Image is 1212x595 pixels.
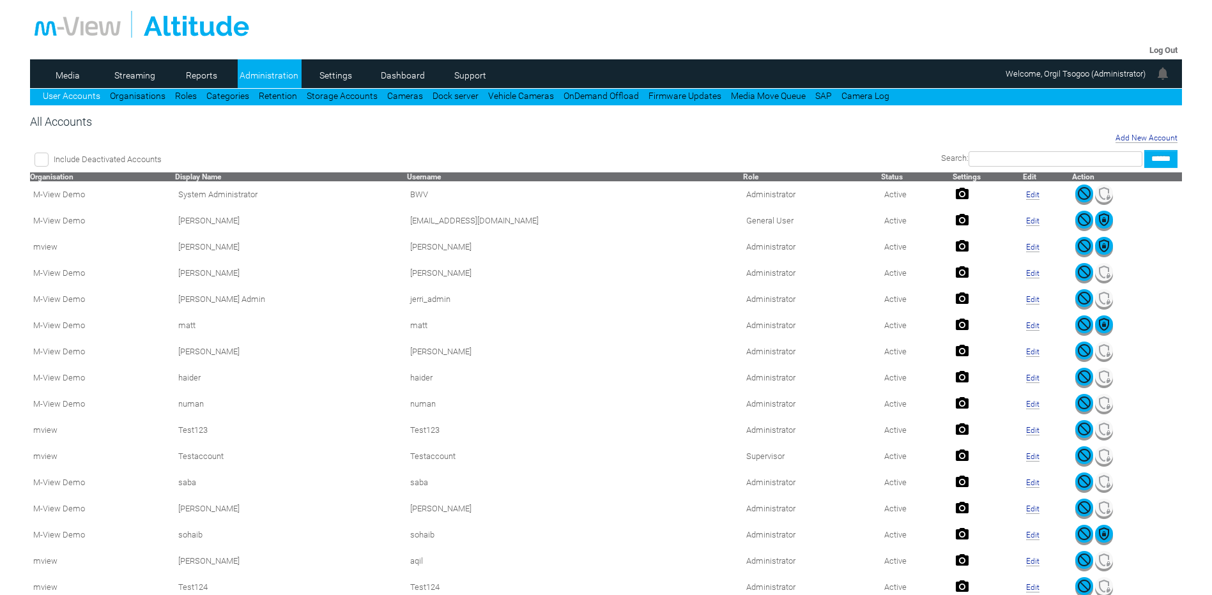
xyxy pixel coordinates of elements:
span: Contact Method: SMS and Email [178,504,240,513]
span: Contact Method: SMS and Email [178,530,203,539]
span: numan [410,399,436,409]
th: Edit [1023,172,1072,181]
td: Active [881,234,953,260]
a: Reset MFA [1095,247,1113,257]
span: Contact Method: SMS and Email [178,582,208,592]
img: user-active-green-icon.svg [1075,342,1093,359]
span: BWV [410,190,428,199]
a: Deactivate [1075,535,1093,545]
span: Contact Method: SMS and Email [178,399,204,409]
span: Contact Method: Email [178,216,240,225]
a: Deactivate [1075,483,1093,492]
a: Streaming [104,66,165,85]
td: Active [881,391,953,417]
td: Supervisor [743,443,882,469]
span: M-View Demo [33,190,85,199]
img: mfa-shield-white-icon.svg [1095,185,1113,202]
img: user-active-green-icon.svg [1075,211,1093,229]
a: Storage Accounts [307,91,378,101]
a: Dashboard [372,66,434,85]
img: mfa-shield-white-icon.svg [1095,577,1113,595]
img: camera24.png [956,370,969,383]
a: Cameras [387,91,423,101]
img: user-active-green-icon.svg [1075,420,1093,438]
img: user-active-green-icon.svg [1075,446,1093,464]
span: gavin [410,504,472,513]
img: camera24.png [956,501,969,514]
a: Deactivate [1075,299,1093,309]
a: SAP [815,91,832,101]
a: Edit [1026,347,1039,357]
a: Edit [1026,557,1039,566]
a: MFA Not Set [1095,456,1113,466]
a: Camera Log [841,91,889,101]
a: MFA Not Set [1095,299,1113,309]
a: Edit [1026,583,1039,592]
a: Edit [1026,321,1039,331]
span: M-View Demo [33,347,85,356]
a: Deactivate [1075,195,1093,204]
a: Deactivate [1075,404,1093,414]
span: Contact Method: SMS and Email [178,294,265,304]
a: Retention [259,91,297,101]
span: jerri_admin [410,294,450,304]
span: M-View Demo [33,478,85,487]
a: Edit [1026,478,1039,488]
img: camera24.png [956,292,969,305]
a: MFA Not Set [1095,483,1113,492]
div: Search: [443,150,1177,168]
a: Deactivate [1075,378,1093,388]
img: camera24.png [956,396,969,409]
td: Active [881,207,953,234]
img: camera24.png [956,554,969,566]
a: Roles [175,91,197,101]
span: M-View Demo [33,216,85,225]
a: Role [743,172,758,181]
a: Edit [1026,190,1039,200]
a: Deactivate [1075,430,1093,440]
a: Deactivate [1075,247,1093,257]
a: MFA Not Set [1095,352,1113,361]
img: user-active-green-icon.svg [1075,289,1093,307]
span: sohaib [410,530,434,539]
span: M-View Demo [33,399,85,409]
a: Support [439,66,501,85]
a: Add New Account [1116,133,1177,143]
img: user-active-green-icon.svg [1075,577,1093,595]
span: Contact Method: SMS and Email [178,556,240,566]
img: mfa-shield-green-icon.svg [1095,525,1113,543]
img: camera24.png [956,449,969,462]
a: Edit [1026,531,1039,540]
a: Deactivate [1075,561,1093,571]
img: mfa-shield-white-icon.svg [1095,420,1113,438]
a: Edit [1026,504,1039,514]
span: Contact Method: None [178,190,257,199]
span: All Accounts [30,115,92,128]
img: user-active-green-icon.svg [1075,499,1093,516]
span: Contact Method: SMS and Email [178,347,240,356]
span: M-View Demo [33,320,85,330]
img: mfa-shield-white-icon.svg [1095,446,1113,464]
span: Contact Method: SMS and Email [178,268,240,278]
a: Edit [1026,269,1039,278]
td: Administrator [743,548,882,574]
span: Test124 [410,582,440,592]
span: mview [33,425,58,435]
span: saba [410,478,428,487]
a: Edit [1026,452,1039,462]
img: mfa-shield-white-icon.svg [1095,342,1113,359]
span: Contact Method: SMS and Email [178,373,201,382]
a: Deactivate [1075,326,1093,335]
td: Active [881,495,953,522]
img: camera24.png [956,239,969,252]
span: Contact Method: SMS and Email [178,320,196,330]
span: mview [33,582,58,592]
img: bell24.png [1155,66,1170,81]
img: user-active-green-icon.svg [1075,185,1093,202]
span: matt [410,320,427,330]
a: Dock server [433,91,479,101]
a: MFA Not Set [1095,378,1113,388]
a: Log Out [1149,45,1177,55]
span: Welcome, Orgil Tsogoo (Administrator) [1006,69,1146,79]
a: Administration [238,66,300,85]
